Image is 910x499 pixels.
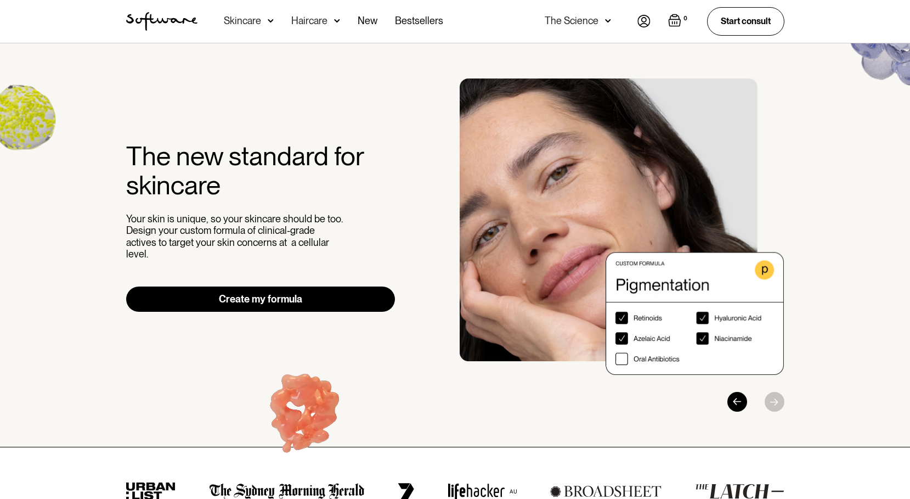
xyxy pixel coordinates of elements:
[126,12,197,31] img: Software Logo
[126,142,395,200] h2: The new standard for skincare
[126,12,197,31] a: home
[668,14,689,29] a: Open empty cart
[236,349,373,484] img: Hydroquinone (skin lightening agent)
[334,15,340,26] img: arrow down
[291,15,327,26] div: Haircare
[126,213,346,260] p: Your skin is unique, so your skincare should be too. Design your custom formula of clinical-grade...
[224,15,261,26] div: Skincare
[268,15,274,26] img: arrow down
[126,287,395,312] a: Create my formula
[707,7,784,35] a: Start consult
[550,485,662,497] img: broadsheet logo
[695,484,784,499] img: the latch logo
[545,15,598,26] div: The Science
[681,14,689,24] div: 0
[460,79,784,375] div: 3 / 3
[727,392,747,412] div: Previous slide
[605,15,611,26] img: arrow down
